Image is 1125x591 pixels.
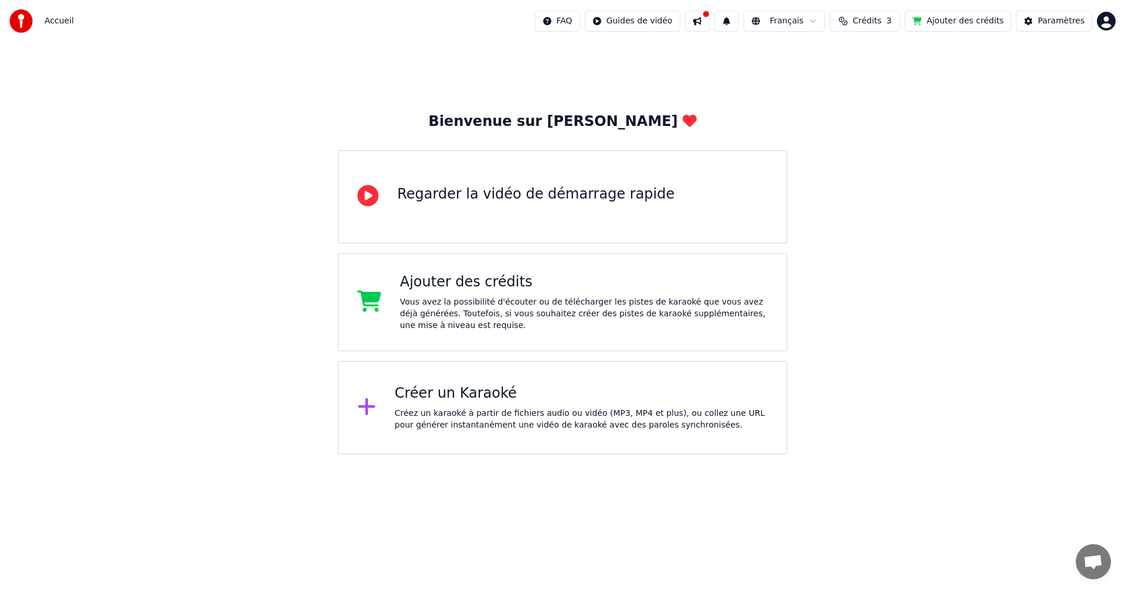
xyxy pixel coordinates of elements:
[1016,11,1092,32] button: Paramètres
[1038,15,1085,27] div: Paramètres
[395,408,768,431] div: Créez un karaoké à partir de fichiers audio ou vidéo (MP3, MP4 et plus), ou collez une URL pour g...
[45,15,74,27] nav: breadcrumb
[887,15,892,27] span: 3
[400,296,768,332] div: Vous avez la possibilité d'écouter ou de télécharger les pistes de karaoké que vous avez déjà gén...
[585,11,680,32] button: Guides de vidéo
[1076,544,1111,579] div: Ouvrir le chat
[830,11,900,32] button: Crédits3
[905,11,1011,32] button: Ajouter des crédits
[397,185,674,204] div: Regarder la vidéo de démarrage rapide
[9,9,33,33] img: youka
[428,112,696,131] div: Bienvenue sur [PERSON_NAME]
[535,11,580,32] button: FAQ
[45,15,74,27] span: Accueil
[395,384,768,403] div: Créer un Karaoké
[853,15,881,27] span: Crédits
[400,273,768,292] div: Ajouter des crédits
